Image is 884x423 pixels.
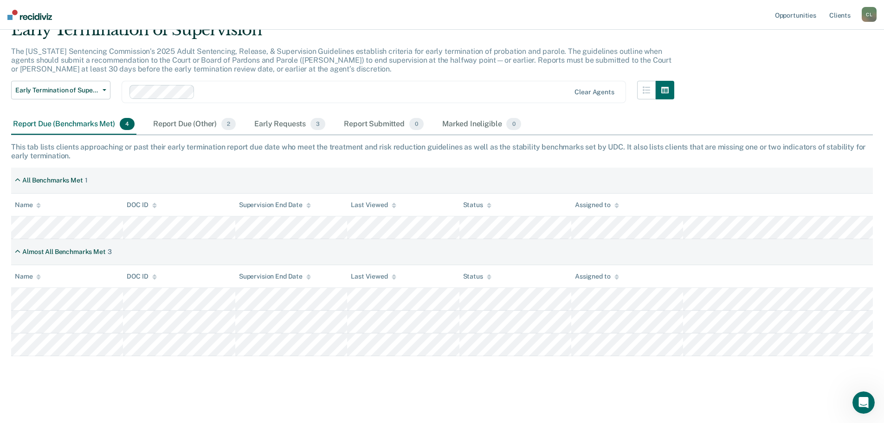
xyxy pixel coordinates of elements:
[221,118,236,130] span: 2
[310,118,325,130] span: 3
[11,47,671,73] p: The [US_STATE] Sentencing Commission’s 2025 Adult Sentencing, Release, & Supervision Guidelines e...
[862,7,877,22] button: CL
[127,201,156,209] div: DOC ID
[120,118,135,130] span: 4
[463,201,491,209] div: Status
[151,114,238,135] div: Report Due (Other)2
[862,7,877,22] div: C L
[239,273,311,280] div: Supervision End Date
[575,201,619,209] div: Assigned to
[15,273,41,280] div: Name
[11,20,674,47] div: Early Termination of Supervision
[252,114,327,135] div: Early Requests3
[852,391,875,414] iframe: Intercom live chat
[440,114,523,135] div: Marked Ineligible0
[351,273,396,280] div: Last Viewed
[22,248,106,256] div: Almost All Benchmarks Met
[575,273,619,280] div: Assigned to
[11,143,873,160] div: This tab lists clients approaching or past their early termination report due date who meet the t...
[506,118,521,130] span: 0
[11,173,91,188] div: All Benchmarks Met1
[127,273,156,280] div: DOC ID
[11,244,116,260] div: Almost All Benchmarks Met3
[351,201,396,209] div: Last Viewed
[11,81,110,99] button: Early Termination of Supervision
[11,114,136,135] div: Report Due (Benchmarks Met)4
[239,201,311,209] div: Supervision End Date
[7,10,52,20] img: Recidiviz
[463,273,491,280] div: Status
[85,176,88,184] div: 1
[342,114,426,135] div: Report Submitted0
[15,86,99,94] span: Early Termination of Supervision
[15,201,41,209] div: Name
[22,176,83,184] div: All Benchmarks Met
[409,118,424,130] span: 0
[574,88,614,96] div: Clear agents
[108,248,112,256] div: 3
